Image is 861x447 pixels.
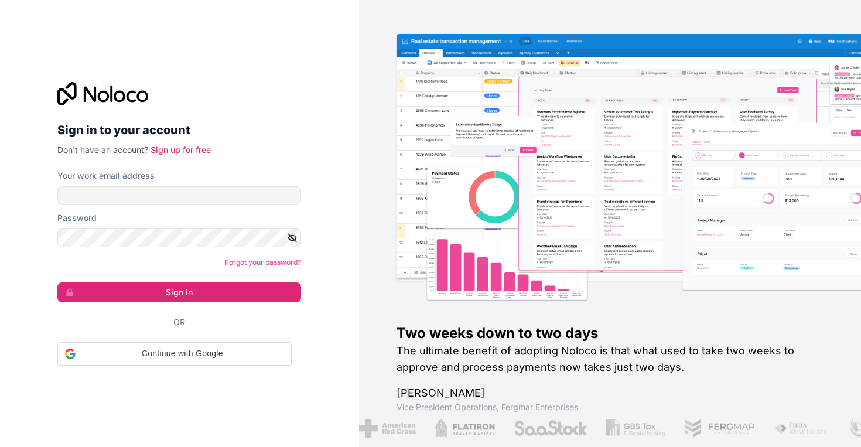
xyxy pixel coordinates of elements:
[509,419,583,438] img: /assets/saastock-C6Zbiodz.png
[429,419,490,438] img: /assets/flatiron-C8eUkumj.png
[57,186,301,205] input: Email address
[57,228,301,247] input: Password
[397,401,824,413] h1: Vice President Operations , Fergmar Enterprises
[173,316,185,328] span: Or
[770,419,825,438] img: /assets/fiera-fwj2N5v4.png
[57,282,301,302] button: Sign in
[80,347,284,360] span: Continue with Google
[679,419,751,438] img: /assets/fergmar-CudnrXN5.png
[354,419,411,438] img: /assets/american-red-cross-BAupjrZR.png
[397,385,824,401] h1: [PERSON_NAME]
[601,419,661,438] img: /assets/gbstax-C-GtDUiK.png
[397,324,824,343] h1: Two weeks down to two days
[57,120,301,141] h2: Sign in to your account
[57,145,148,155] span: Don't have an account?
[57,170,155,182] label: Your work email address
[57,212,97,224] label: Password
[397,343,824,376] h2: The ultimate benefit of adopting Noloco is that what used to take two weeks to approve and proces...
[52,364,298,390] iframe: Sign in with Google Button
[225,258,301,267] a: Forgot your password?
[151,145,211,155] a: Sign up for free
[57,342,292,366] div: Continue with Google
